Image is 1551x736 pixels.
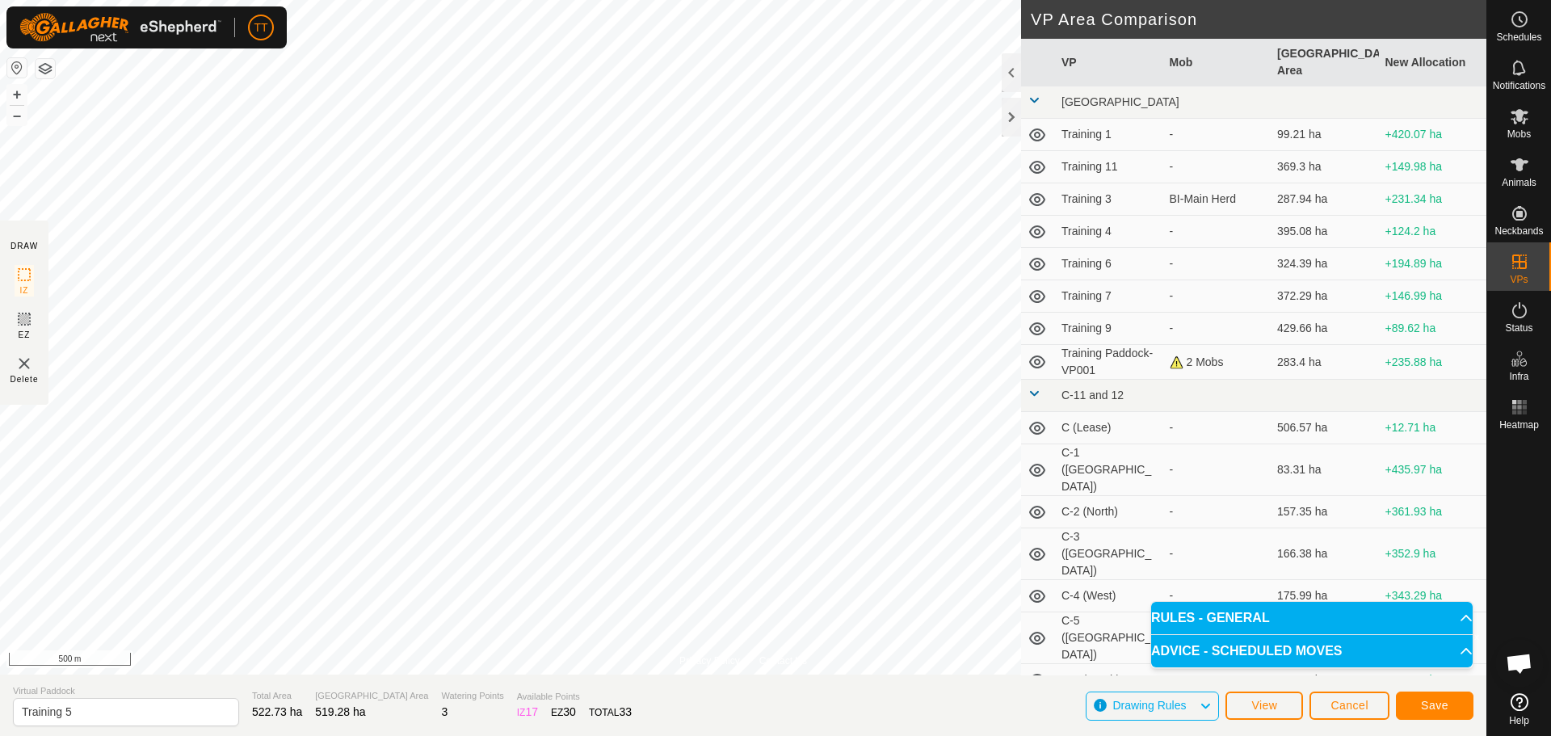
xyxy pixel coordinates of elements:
[1271,528,1379,580] td: 166.38 ha
[1061,389,1124,402] span: C-11 and 12
[1031,10,1486,29] h2: VP Area Comparison
[1055,216,1163,248] td: Training 4
[20,284,29,297] span: IZ
[1170,587,1265,604] div: -
[1379,216,1487,248] td: +124.2 ha
[1170,320,1265,337] div: -
[1379,280,1487,313] td: +146.99 ha
[19,329,31,341] span: EZ
[1055,119,1163,151] td: Training 1
[1170,255,1265,272] div: -
[11,373,39,385] span: Delete
[1271,412,1379,444] td: 506.57 ha
[441,705,448,718] span: 3
[563,705,576,718] span: 30
[1112,699,1186,712] span: Drawing Rules
[1151,602,1473,634] p-accordion-header: RULES - GENERAL
[1379,528,1487,580] td: +352.9 ha
[1170,288,1265,305] div: -
[1170,354,1265,371] div: 2 Mobs
[517,690,632,704] span: Available Points
[1309,692,1389,720] button: Cancel
[1055,39,1163,86] th: VP
[252,689,302,703] span: Total Area
[1271,39,1379,86] th: [GEOGRAPHIC_DATA] Area
[1151,635,1473,667] p-accordion-header: ADVICE - SCHEDULED MOVES
[1055,444,1163,496] td: C-1 ([GEOGRAPHIC_DATA])
[7,58,27,78] button: Reset Map
[1271,580,1379,612] td: 175.99 ha
[1487,687,1551,732] a: Help
[1151,612,1270,625] span: RULES - GENERAL
[7,85,27,104] button: +
[1379,496,1487,528] td: +361.93 ha
[1510,275,1528,284] span: VPs
[517,704,538,721] div: IZ
[1170,503,1265,520] div: -
[525,705,538,718] span: 17
[1170,461,1265,478] div: -
[1055,528,1163,580] td: C-3 ([GEOGRAPHIC_DATA])
[1170,191,1265,208] div: BI-Main Herd
[1225,692,1303,720] button: View
[1251,699,1277,712] span: View
[1509,372,1528,381] span: Infra
[551,704,576,721] div: EZ
[1509,716,1529,725] span: Help
[1379,151,1487,183] td: +149.98 ha
[1493,81,1545,90] span: Notifications
[315,689,428,703] span: [GEOGRAPHIC_DATA] Area
[1055,248,1163,280] td: Training 6
[1271,248,1379,280] td: 324.39 ha
[1170,158,1265,175] div: -
[1055,612,1163,664] td: C-5 ([GEOGRAPHIC_DATA])
[1379,183,1487,216] td: +231.34 ha
[7,106,27,125] button: –
[1055,183,1163,216] td: Training 3
[1505,323,1532,333] span: Status
[1271,444,1379,496] td: 83.31 ha
[11,240,38,252] div: DRAW
[1421,699,1448,712] span: Save
[441,689,503,703] span: Watering Points
[1055,313,1163,345] td: Training 9
[1379,39,1487,86] th: New Allocation
[1151,645,1342,658] span: ADVICE - SCHEDULED MOVES
[1061,95,1179,108] span: [GEOGRAPHIC_DATA]
[1496,32,1541,42] span: Schedules
[1379,412,1487,444] td: +12.71 ha
[315,705,365,718] span: 519.28 ha
[1055,412,1163,444] td: C (Lease)
[1055,151,1163,183] td: Training 11
[679,654,740,668] a: Privacy Policy
[1271,216,1379,248] td: 395.08 ha
[1379,580,1487,612] td: +343.29 ha
[1271,280,1379,313] td: 372.29 ha
[1055,345,1163,380] td: Training Paddock-VP001
[1499,420,1539,430] span: Heatmap
[254,19,267,36] span: TT
[1330,699,1368,712] span: Cancel
[589,704,632,721] div: TOTAL
[19,13,221,42] img: Gallagher Logo
[1494,226,1543,236] span: Neckbands
[1170,671,1265,688] div: -
[1271,345,1379,380] td: 283.4 ha
[619,705,632,718] span: 33
[1271,119,1379,151] td: 99.21 ha
[1055,280,1163,313] td: Training 7
[1507,129,1531,139] span: Mobs
[1271,151,1379,183] td: 369.3 ha
[1495,639,1544,688] div: Open chat
[1379,119,1487,151] td: +420.07 ha
[1055,664,1163,696] td: C-6 (South)
[1396,692,1473,720] button: Save
[1379,444,1487,496] td: +435.97 ha
[1379,248,1487,280] td: +194.89 ha
[1502,178,1536,187] span: Animals
[1170,223,1265,240] div: -
[13,684,239,698] span: Virtual Paddock
[1055,580,1163,612] td: C-4 (West)
[1170,545,1265,562] div: -
[759,654,807,668] a: Contact Us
